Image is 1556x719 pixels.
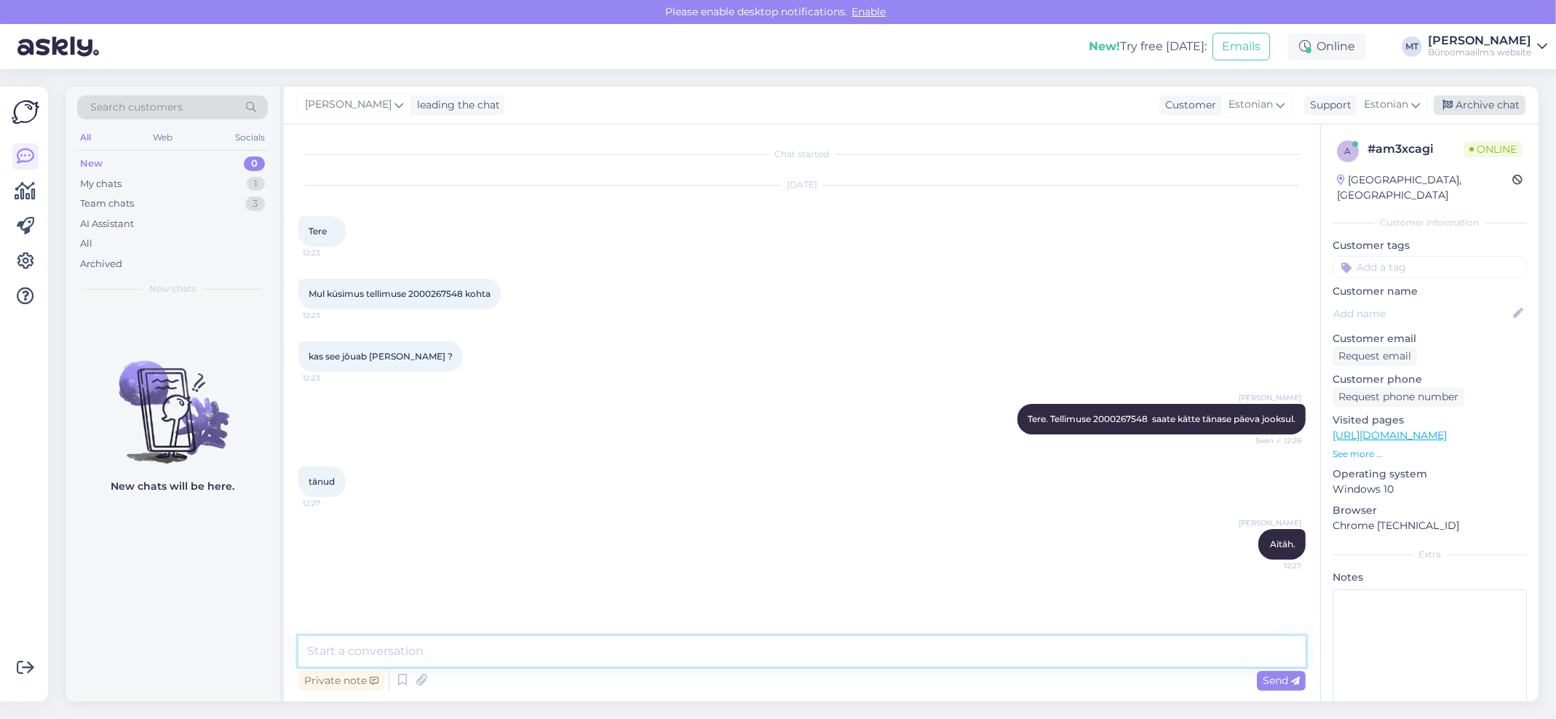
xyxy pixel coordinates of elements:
[12,98,39,126] img: Askly Logo
[1364,97,1408,113] span: Estonian
[1333,372,1527,387] p: Customer phone
[298,148,1306,161] div: Chat started
[1428,35,1531,47] div: [PERSON_NAME]
[1337,172,1512,203] div: [GEOGRAPHIC_DATA], [GEOGRAPHIC_DATA]
[1333,216,1527,229] div: Customer information
[411,98,500,113] div: leading the chat
[1239,392,1301,403] span: [PERSON_NAME]
[1333,306,1510,322] input: Add name
[1247,435,1301,446] span: Seen ✓ 12:26
[1212,33,1270,60] button: Emails
[1333,503,1527,518] p: Browser
[298,178,1306,191] div: [DATE]
[1464,141,1523,157] span: Online
[1333,429,1447,442] a: [URL][DOMAIN_NAME]
[309,476,335,487] span: tänud
[1333,238,1527,253] p: Customer tags
[151,128,176,147] div: Web
[298,671,384,691] div: Private note
[303,373,357,384] span: 12:23
[1028,413,1295,424] span: Tere. Tellimuse 2000267548 saate kätte tänase päeva jooksul.
[1333,413,1527,428] p: Visited pages
[1333,284,1527,299] p: Customer name
[1333,570,1527,585] p: Notes
[303,310,357,321] span: 12:23
[1333,548,1527,561] div: Extra
[149,282,196,295] span: New chats
[232,128,268,147] div: Socials
[1333,331,1527,346] p: Customer email
[80,156,103,171] div: New
[77,128,94,147] div: All
[1333,482,1527,497] p: Windows 10
[1333,518,1527,533] p: Chrome [TECHNICAL_ID]
[1434,95,1525,115] div: Archive chat
[1228,97,1273,113] span: Estonian
[80,196,134,211] div: Team chats
[1304,98,1351,113] div: Support
[66,335,279,466] img: No chats
[80,237,92,251] div: All
[1368,140,1464,158] div: # am3xcagi
[1247,560,1301,571] span: 12:27
[303,247,357,258] span: 12:23
[1428,35,1547,58] a: [PERSON_NAME]Büroomaailm's website
[1263,674,1300,687] span: Send
[80,177,122,191] div: My chats
[1402,36,1422,57] div: MT
[1333,346,1417,366] div: Request email
[309,226,327,237] span: Tere
[80,257,122,271] div: Archived
[1333,466,1527,482] p: Operating system
[1089,39,1120,53] b: New!
[309,288,491,299] span: Mul küsimus tellimuse 2000267548 kohta
[245,196,265,211] div: 3
[244,156,265,171] div: 0
[1159,98,1216,113] div: Customer
[1270,539,1295,549] span: Aitäh.
[303,498,357,509] span: 12:27
[309,351,453,362] span: kas see jõuab [PERSON_NAME] ?
[305,97,392,113] span: [PERSON_NAME]
[1345,146,1351,156] span: a
[1333,256,1527,278] input: Add a tag
[111,479,234,494] p: New chats will be here.
[247,177,265,191] div: 1
[1239,517,1301,528] span: [PERSON_NAME]
[1287,33,1367,60] div: Online
[1333,448,1527,461] p: See more ...
[90,100,183,115] span: Search customers
[1333,387,1464,407] div: Request phone number
[1089,38,1207,55] div: Try free [DATE]:
[848,5,891,18] span: Enable
[1428,47,1531,58] div: Büroomaailm's website
[80,217,134,231] div: AI Assistant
